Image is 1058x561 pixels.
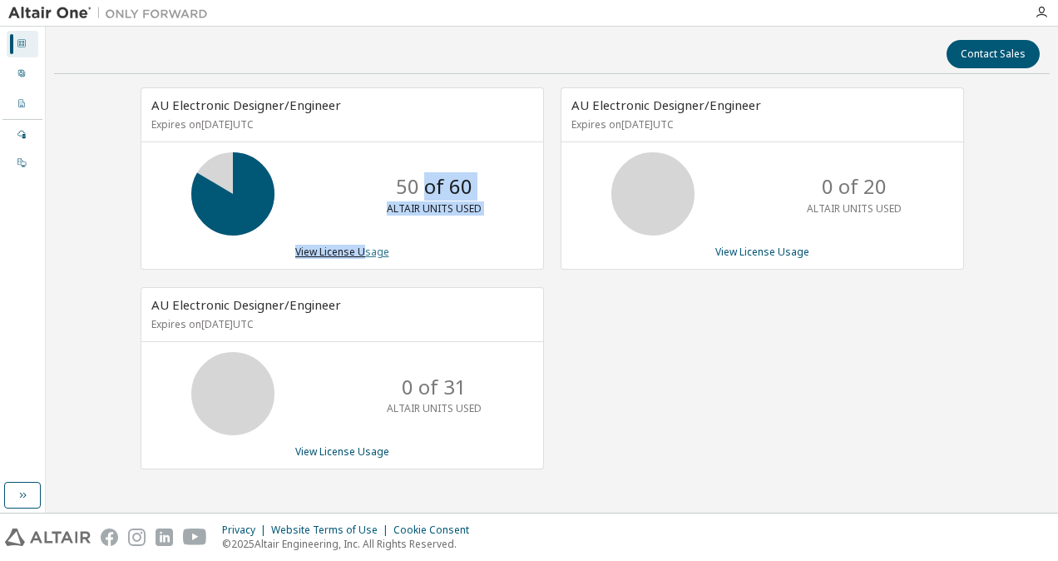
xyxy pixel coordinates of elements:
[387,401,482,415] p: ALTAIR UNITS USED
[8,5,216,22] img: Altair One
[271,524,393,537] div: Website Terms of Use
[947,40,1040,68] button: Contact Sales
[715,245,809,259] a: View License Usage
[151,317,529,331] p: Expires on [DATE] UTC
[5,529,91,546] img: altair_logo.svg
[295,444,389,459] a: View License Usage
[151,296,341,313] span: AU Electronic Designer/Engineer
[822,172,887,201] p: 0 of 20
[7,61,38,87] div: User Profile
[151,117,529,132] p: Expires on [DATE] UTC
[396,172,472,201] p: 50 of 60
[7,31,38,57] div: Dashboard
[7,150,38,176] div: On Prem
[183,529,207,546] img: youtube.svg
[151,97,341,113] span: AU Electronic Designer/Engineer
[387,201,482,216] p: ALTAIR UNITS USED
[295,245,389,259] a: View License Usage
[571,97,761,113] span: AU Electronic Designer/Engineer
[128,529,146,546] img: instagram.svg
[101,529,118,546] img: facebook.svg
[222,524,271,537] div: Privacy
[156,529,173,546] img: linkedin.svg
[393,524,479,537] div: Cookie Consent
[7,122,38,148] div: Managed
[402,373,467,401] p: 0 of 31
[571,117,949,132] p: Expires on [DATE] UTC
[222,537,479,551] p: © 2025 Altair Engineering, Inc. All Rights Reserved.
[807,201,902,216] p: ALTAIR UNITS USED
[7,91,38,117] div: Company Profile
